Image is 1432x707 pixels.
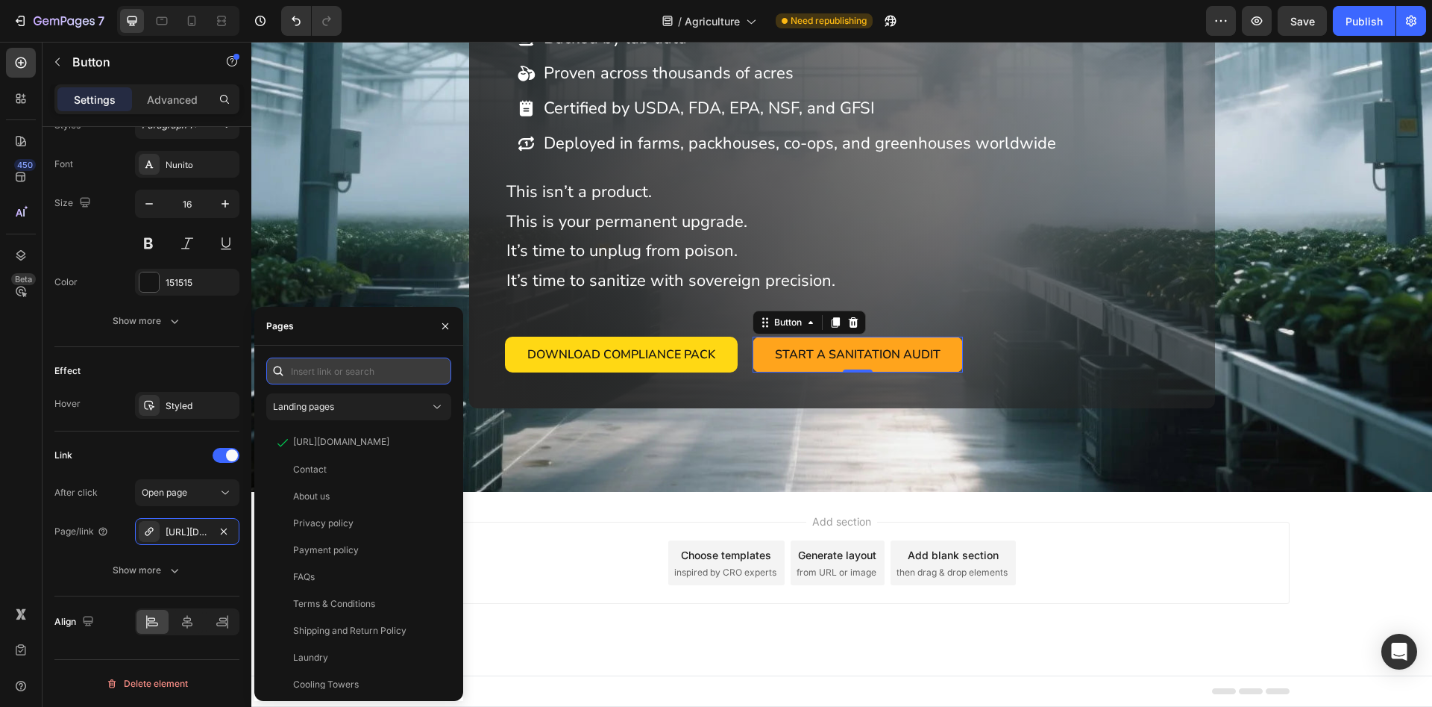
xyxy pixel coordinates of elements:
div: Generate layout [547,505,625,521]
p: Start a Sanitation Audit [524,302,689,324]
div: Contact [293,463,327,476]
div: Nunito [166,158,236,172]
div: Open Intercom Messenger [1381,634,1417,670]
div: Terms & Conditions [293,597,375,611]
p: Button [72,53,199,71]
span: / [678,13,682,29]
span: inspired by CRO experts [423,524,525,538]
span: then drag & drop elements [645,524,756,538]
div: Size [54,193,94,214]
div: Delete element [106,675,188,693]
div: Publish [1345,13,1383,29]
p: Download Compliance Pack [276,302,464,324]
div: Add blank section [656,505,747,521]
div: Styled [166,399,236,413]
div: Show more [113,563,182,578]
p: 7 [98,12,104,30]
button: Save [1278,6,1327,36]
p: Advanced [147,92,198,108]
a: Start a Sanitation Audit [501,295,712,331]
div: Link [54,449,72,462]
div: [URL][DOMAIN_NAME] [293,435,389,449]
button: Publish [1333,6,1395,36]
div: About us [293,490,330,503]
button: 7 [6,6,111,36]
span: Need republishing [791,14,867,28]
div: Effect [54,364,81,378]
p: Certified by USDA, FDA, EPA, NSF, and GFSI [292,54,805,79]
div: 151515 [166,276,236,290]
div: Font [54,158,73,171]
div: Button [520,274,553,287]
span: Agriculture [685,13,740,29]
div: 450 [14,159,36,171]
div: [URL][DOMAIN_NAME] [166,526,209,539]
p: This isn’t a product. This is your permanent upgrade. It’s time to unplug from poison. It’s time ... [255,136,805,254]
div: Undo/Redo [281,6,342,36]
span: from URL or image [545,524,625,538]
div: Beta [11,273,36,285]
input: Insert link or search [266,358,451,384]
div: Privacy policy [293,517,354,530]
div: After click [54,486,98,499]
div: Payment policy [293,544,359,557]
button: Delete element [54,672,239,696]
div: Choose templates [430,505,520,521]
span: Add section [555,472,626,488]
button: Show more [54,308,239,334]
span: Open page [142,487,187,498]
p: Settings [74,92,116,108]
button: Show more [54,557,239,584]
div: Show more [113,314,182,328]
p: Deployed in farms, packhouses, co-ops, and greenhouses worldwide [292,90,805,114]
div: Page/link [54,525,109,538]
div: Cooling Towers [293,678,359,691]
span: Save [1290,15,1315,28]
span: Landing pages [273,401,334,412]
iframe: Design area [251,42,1432,707]
div: Laundry [293,651,328,664]
div: Shipping and Return Policy [293,624,406,638]
div: Hover [54,397,81,411]
a: Download Compliance Pack [254,295,486,331]
div: Color [54,275,78,289]
div: Pages [266,320,294,333]
button: Open page [135,479,239,506]
div: Align [54,612,97,632]
div: FAQs [293,570,315,584]
button: Landing pages [266,393,451,420]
